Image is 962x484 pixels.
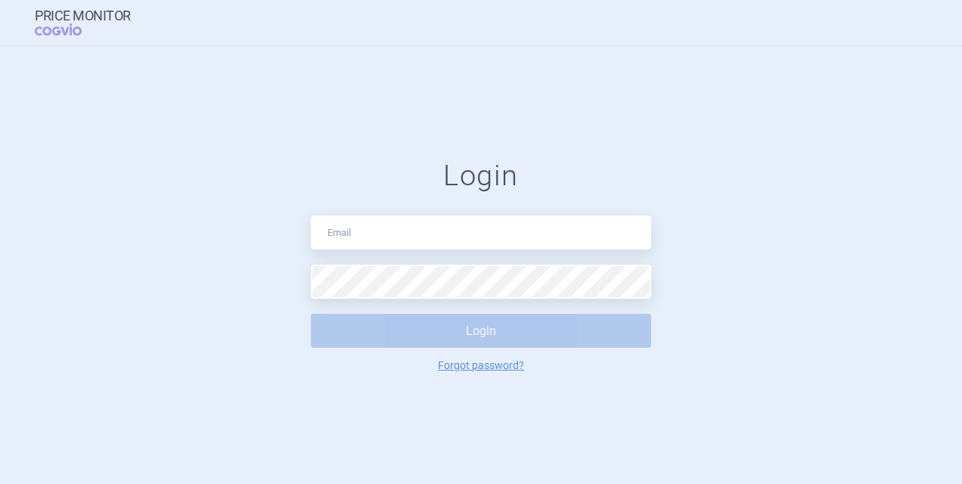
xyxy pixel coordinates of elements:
[311,159,651,194] h1: Login
[311,216,651,250] input: Email
[35,8,131,37] a: Price MonitorCOGVIO
[438,360,524,371] a: Forgot password?
[35,23,103,36] span: COGVIO
[311,314,651,348] button: Login
[35,8,131,23] strong: Price Monitor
